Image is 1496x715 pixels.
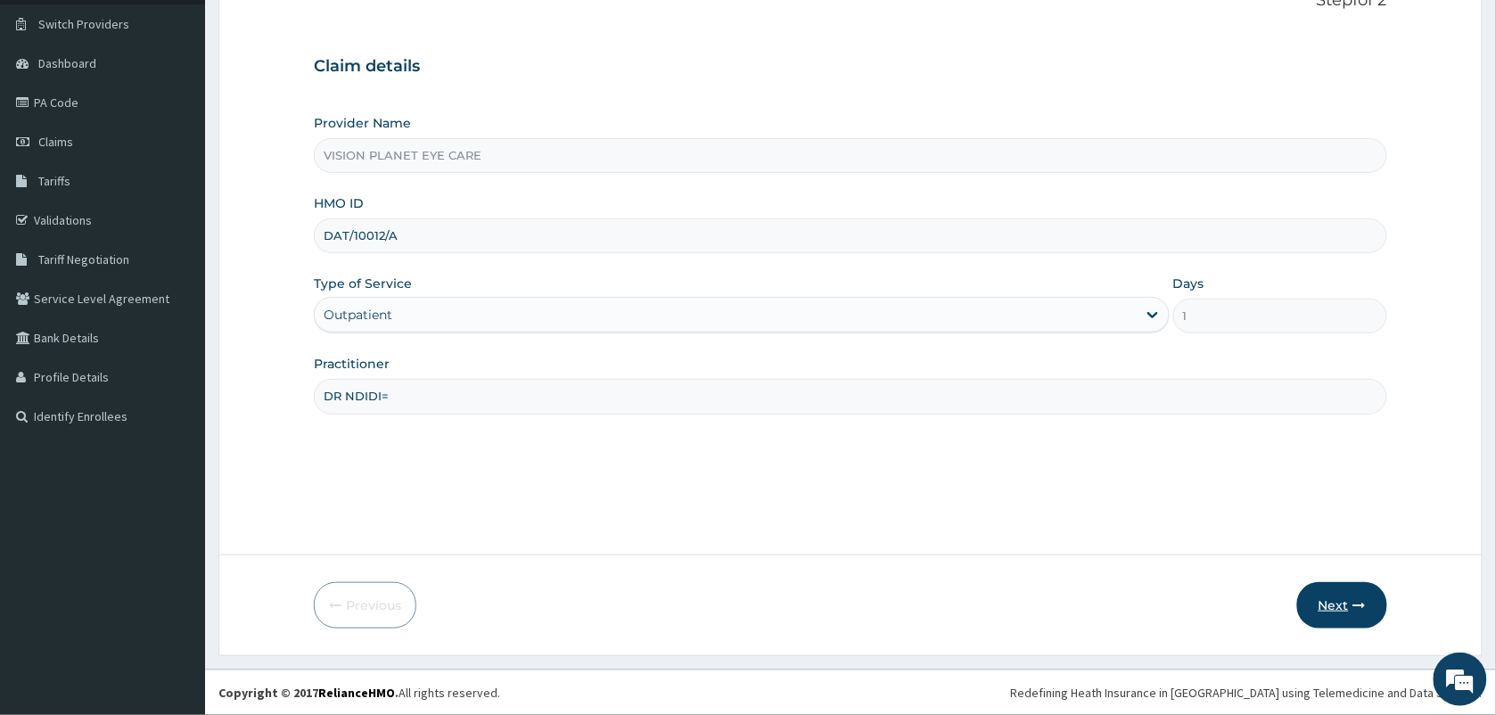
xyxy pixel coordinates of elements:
[314,194,364,212] label: HMO ID
[103,225,246,405] span: We're online!
[38,134,73,150] span: Claims
[324,306,392,324] div: Outpatient
[314,275,412,292] label: Type of Service
[205,670,1496,715] footer: All rights reserved.
[314,379,1387,414] input: Enter Name
[314,114,411,132] label: Provider Name
[1297,582,1387,629] button: Next
[314,582,416,629] button: Previous
[1173,275,1204,292] label: Days
[38,173,70,189] span: Tariffs
[33,89,72,134] img: d_794563401_company_1708531726252_794563401
[38,55,96,71] span: Dashboard
[38,16,129,32] span: Switch Providers
[314,218,1387,253] input: Enter HMO ID
[218,685,399,701] strong: Copyright © 2017 .
[1011,684,1483,702] div: Redefining Heath Insurance in [GEOGRAPHIC_DATA] using Telemedicine and Data Science!
[318,685,395,701] a: RelianceHMO
[292,9,335,52] div: Minimize live chat window
[314,355,390,373] label: Practitioner
[314,57,1387,77] h3: Claim details
[38,251,129,267] span: Tariff Negotiation
[93,100,300,123] div: Chat with us now
[9,487,340,549] textarea: Type your message and hit 'Enter'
